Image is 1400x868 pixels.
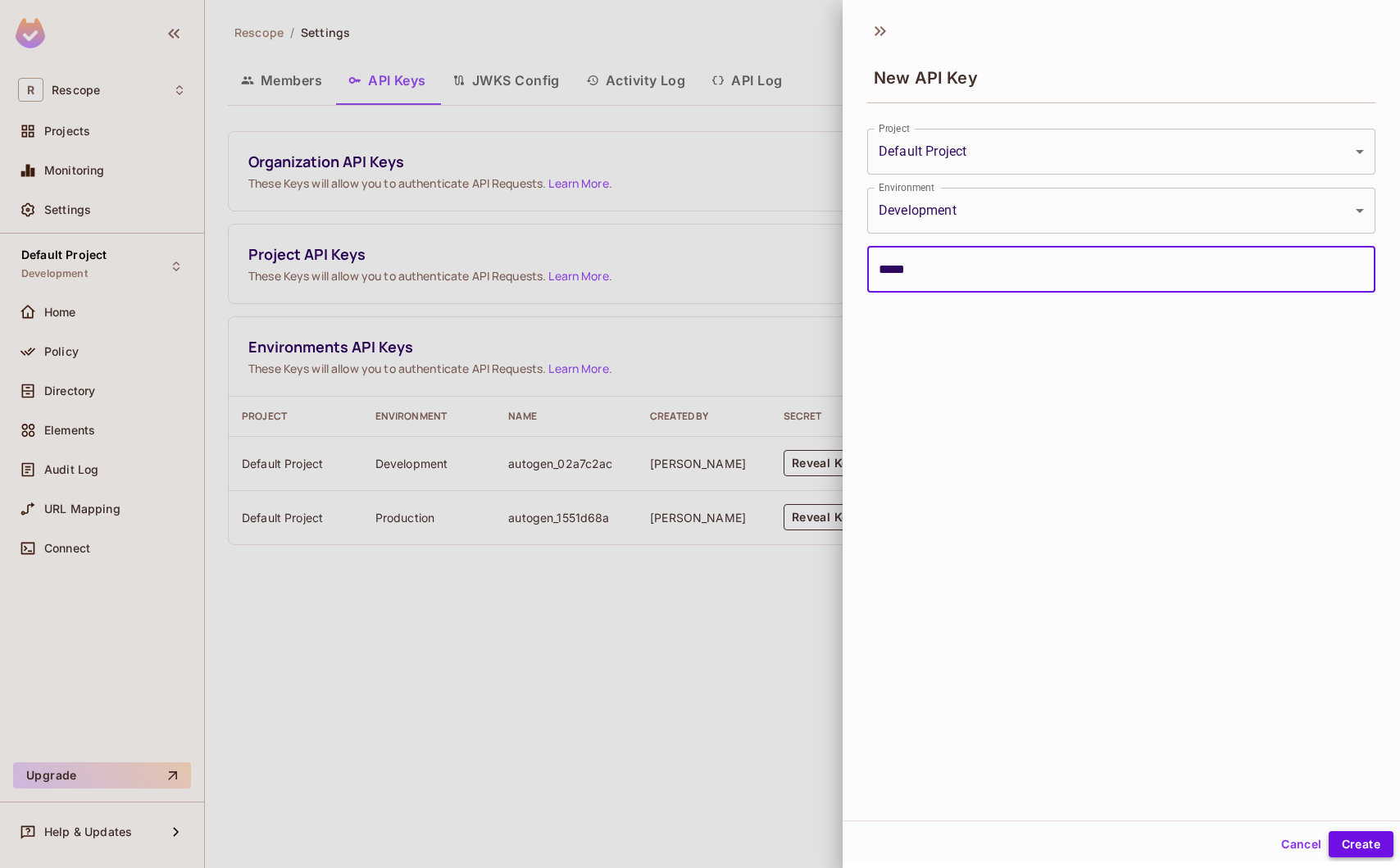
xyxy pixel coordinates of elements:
div: Development [867,188,1375,234]
span: New API Key [874,68,978,88]
label: Project [879,121,910,135]
label: Environment [879,180,934,194]
button: Cancel [1275,831,1328,857]
button: Create [1329,831,1393,857]
div: Default Project [867,129,1375,175]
